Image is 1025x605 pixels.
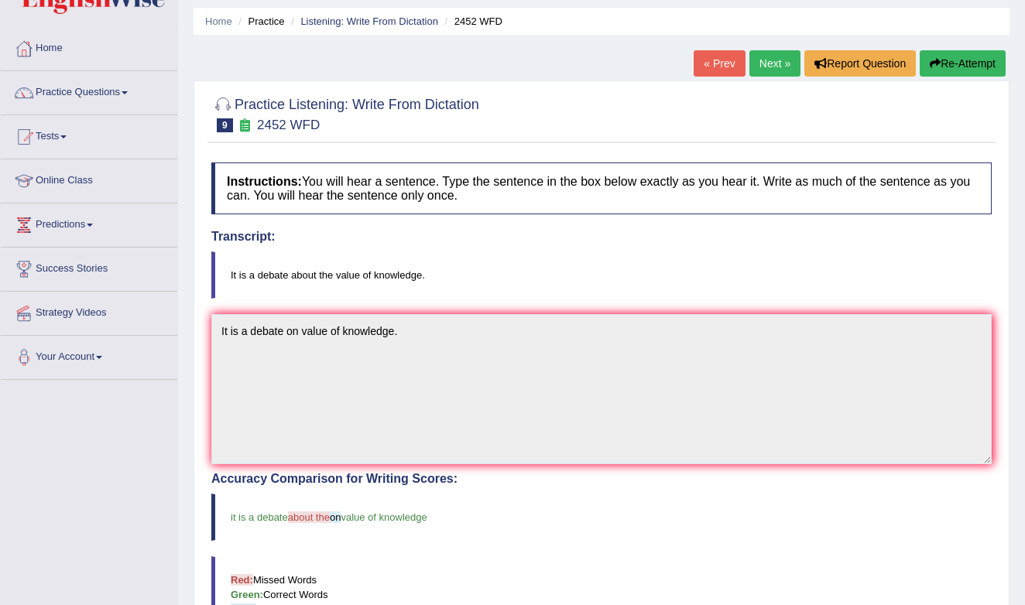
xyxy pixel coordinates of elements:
li: Practice [235,14,284,29]
button: Re-Attempt [920,50,1006,77]
b: Red: [231,574,253,586]
small: Exam occurring question [237,118,253,133]
a: Predictions [1,203,177,242]
h4: You will hear a sentence. Type the sentence in the box below exactly as you hear it. Write as muc... [211,162,992,214]
h4: Accuracy Comparison for Writing Scores: [211,472,992,486]
small: 2452 WFD [257,118,320,132]
span: 9 [217,118,233,132]
a: Tests [1,115,177,154]
span: it is a debate [231,511,288,523]
a: « Prev [694,50,745,77]
li: 2452 WFD [441,14,502,29]
a: Online Class [1,159,177,198]
a: Your Account [1,336,177,374]
span: value of knowledge [341,511,427,523]
b: Green: [231,589,263,600]
button: Report Question [804,50,916,77]
a: Home [205,15,232,27]
h4: Transcript: [211,230,992,244]
h2: Practice Listening: Write From Dictation [211,94,479,132]
a: Practice Questions [1,71,177,110]
span: on [330,511,341,523]
blockquote: It is a debate about the value of knowledge. [211,251,992,299]
b: Instructions: [227,175,302,188]
a: Success Stories [1,248,177,286]
a: Home [1,27,177,66]
a: Strategy Videos [1,292,177,330]
a: Listening: Write From Dictation [300,15,438,27]
span: about the [288,511,330,523]
a: Next » [749,50,800,77]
